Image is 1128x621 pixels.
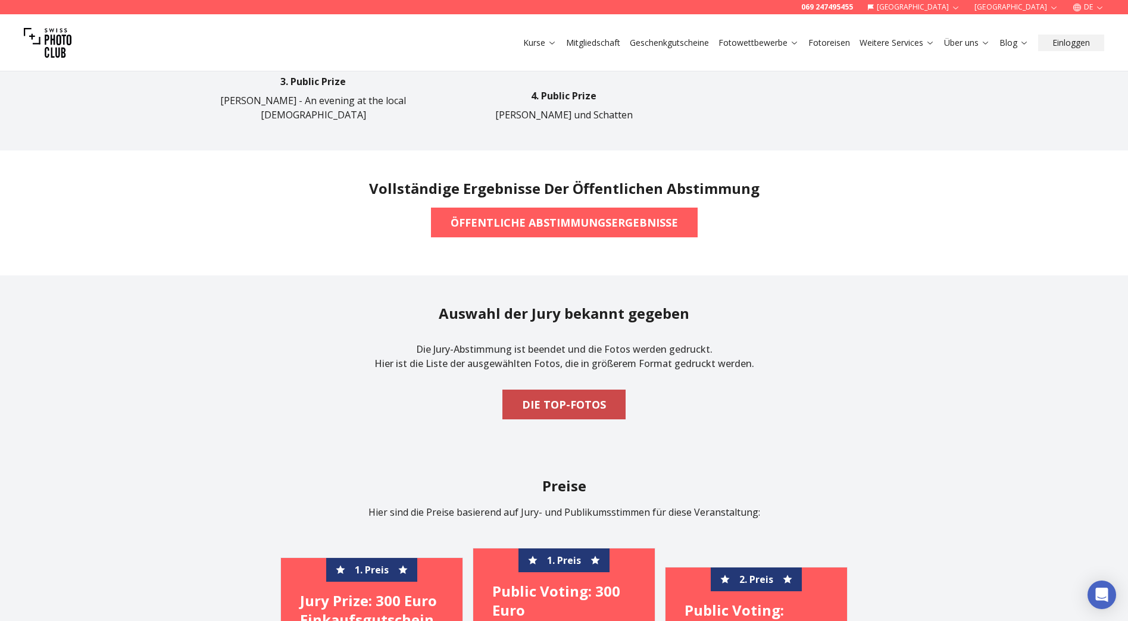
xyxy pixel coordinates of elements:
h2: Auswahl der Jury bekannt gegeben [439,304,689,323]
a: Fotoreisen [808,37,850,49]
p: [PERSON_NAME] - An evening at the local [DEMOGRAPHIC_DATA] [193,93,434,122]
a: Geschenkgutscheine [630,37,709,49]
p: 4. Public Prize [531,89,596,103]
h2: Preise [193,476,936,495]
a: 069 247495455 [801,2,853,12]
button: DIE TOP-FOTOS [502,390,626,419]
a: Fotowettbewerbe [718,37,799,49]
a: Kurse [523,37,557,49]
span: 1. Preis [547,553,581,567]
h2: Vollständige Ergebnisse der öffentlichen Abstimmung [369,179,760,198]
a: Mitgliedschaft [566,37,620,49]
a: Über uns [944,37,990,49]
b: ÖFFENTLICHE ABSTIMMUNGSERGEBNISSE [451,214,678,231]
button: Einloggen [1038,34,1104,51]
b: DIE TOP-FOTOS [522,396,606,413]
p: Hier sind die Preise basierend auf Jury- und Publikumsstimmen für diese Veranstaltung: [193,505,936,519]
p: [PERSON_NAME] und Schatten [495,108,633,122]
span: 1. Preis [355,563,389,577]
button: Weitere Services [855,34,939,51]
a: Blog [999,37,1029,49]
button: ÖFFENTLICHE ABSTIMMUNGSERGEBNISSE [431,208,698,237]
img: Swiss photo club [24,19,71,67]
p: Die Jury-Abstimmung ist beendet und die Fotos werden gedruckt. Hier ist die Liste der ausgewählte... [374,333,754,380]
div: Open Intercom Messenger [1088,581,1116,609]
a: Weitere Services [860,37,935,49]
button: Über uns [939,34,995,51]
button: Fotowettbewerbe [714,34,804,51]
p: 3. Public Prize [280,74,346,89]
button: Mitgliedschaft [561,34,625,51]
button: Fotoreisen [804,34,855,51]
span: 2. Preis [739,572,773,586]
button: Geschenkgutscheine [625,34,714,51]
button: Kurse [518,34,561,51]
button: Blog [995,34,1033,51]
